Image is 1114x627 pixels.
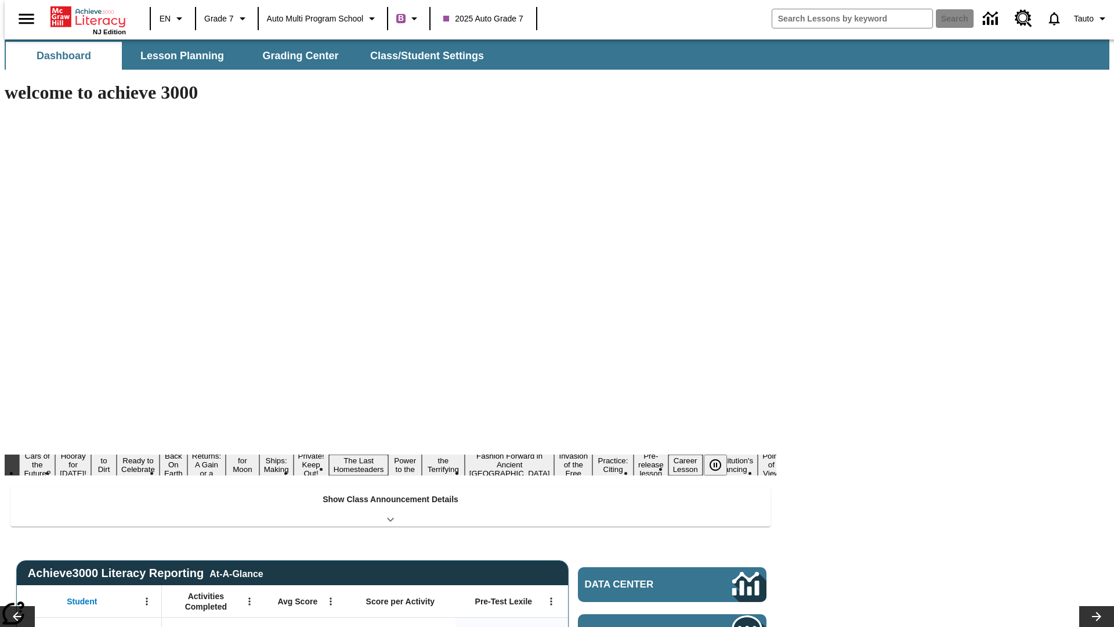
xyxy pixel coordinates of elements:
button: Open Menu [241,593,258,610]
div: SubNavbar [5,42,494,70]
button: Boost Class color is purple. Change class color [392,8,426,29]
button: Slide 6 Free Returns: A Gain or a Drain? [187,441,226,488]
button: Lesson Planning [124,42,240,70]
button: Slide 13 Fashion Forward in Ancient Rome [465,450,555,480]
button: Grade: Grade 7, Select a grade [200,8,254,29]
button: School: Auto Multi program School, Select your school [262,8,384,29]
span: Score per Activity [366,596,435,607]
button: Class/Student Settings [361,42,493,70]
span: Auto Multi program School [267,13,364,25]
span: Achieve3000 Literacy Reporting [28,567,263,580]
button: Grading Center [243,42,359,70]
button: Slide 5 Back On Earth [160,450,187,480]
button: Slide 19 Point of View [758,450,784,480]
a: Home [50,5,126,28]
button: Lesson carousel, Next [1079,606,1114,627]
button: Open Menu [138,593,155,610]
button: Slide 4 Get Ready to Celebrate Juneteenth! [117,446,160,484]
button: Pause [704,455,727,475]
button: Slide 9 Private! Keep Out! [294,450,329,480]
button: Slide 17 Career Lesson [668,455,703,475]
button: Slide 1 Cars of the Future? [19,450,55,480]
button: Profile/Settings [1069,8,1114,29]
h1: welcome to achieve 3000 [5,82,776,103]
button: Slide 10 The Last Homesteaders [329,455,389,475]
span: Avg Score [277,596,317,607]
button: Slide 2 Hooray for Constitution Day! [55,450,91,480]
a: Resource Center, Will open in new tab [1008,3,1039,34]
button: Open side menu [9,2,44,36]
button: Slide 7 Time for Moon Rules? [226,446,259,484]
button: Language: EN, Select a language [154,8,191,29]
span: NJ Edition [93,28,126,35]
button: Slide 8 Cruise Ships: Making Waves [259,446,294,484]
button: Slide 3 Born to Dirt Bike [91,446,117,484]
span: Tauto [1074,13,1094,25]
span: Student [67,596,97,607]
a: Notifications [1039,3,1069,34]
span: EN [160,13,171,25]
div: Pause [704,455,739,475]
button: Slide 18 The Constitution's Balancing Act [703,446,758,484]
span: Activities Completed [168,591,244,612]
span: Grade 7 [204,13,234,25]
span: 2025 Auto Grade 7 [443,13,523,25]
span: B [398,11,404,26]
a: Data Center [976,3,1008,35]
button: Dashboard [6,42,122,70]
div: SubNavbar [5,39,1109,70]
span: Pre-Test Lexile [475,596,533,607]
button: Slide 12 Attack of the Terrifying Tomatoes [422,446,465,484]
div: At-A-Glance [209,567,263,579]
button: Open Menu [322,593,339,610]
div: Home [50,4,126,35]
a: Data Center [578,567,766,602]
span: Data Center [585,579,693,590]
p: Show Class Announcement Details [323,493,458,506]
input: search field [772,9,932,28]
button: Slide 14 The Invasion of the Free CD [554,441,592,488]
button: Slide 15 Mixed Practice: Citing Evidence [592,446,634,484]
div: Show Class Announcement Details [10,487,771,527]
button: Open Menu [542,593,560,610]
button: Slide 16 Pre-release lesson [634,450,668,480]
button: Slide 11 Solar Power to the People [388,446,422,484]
